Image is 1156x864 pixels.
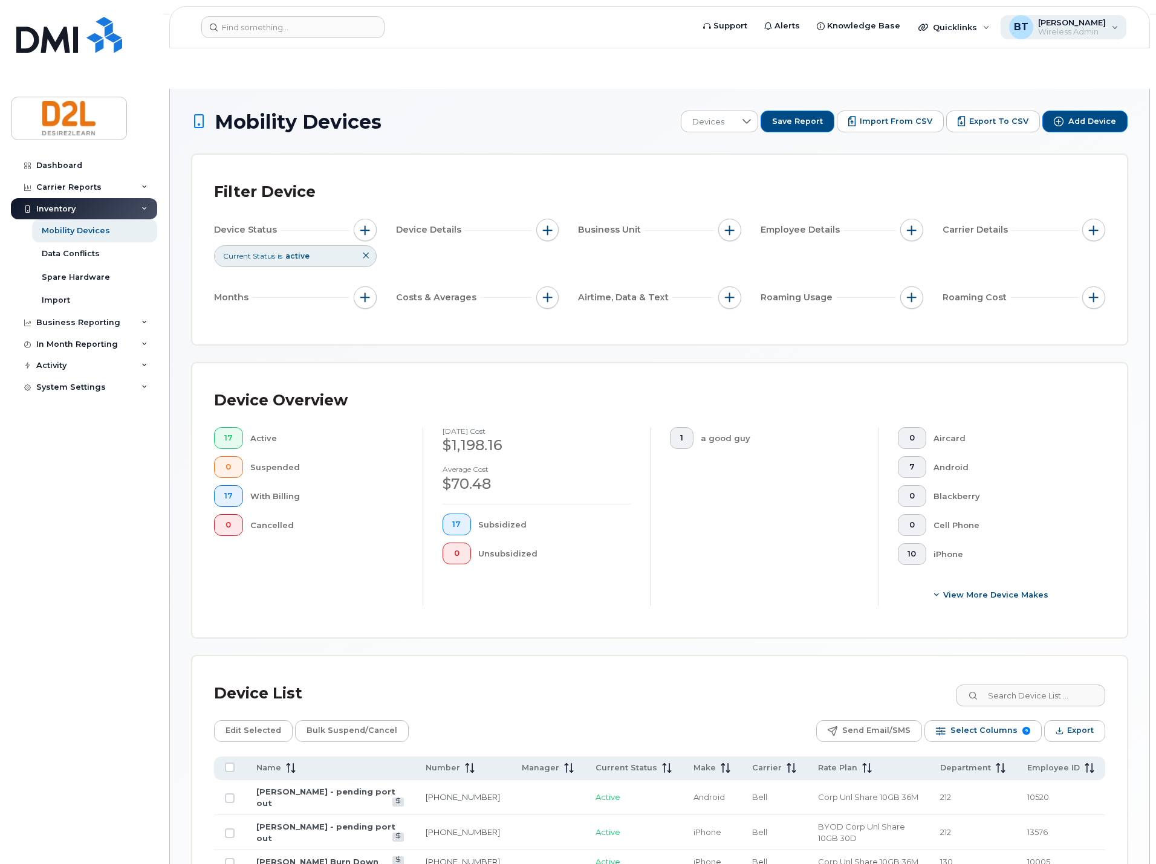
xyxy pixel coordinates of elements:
button: Add Device [1042,111,1128,132]
span: Devices [681,111,735,133]
span: 0 [224,462,233,472]
span: 1 [680,433,683,443]
span: Select Columns [950,721,1018,740]
span: active [285,251,310,260]
span: Number [426,762,460,773]
span: 17 [224,433,233,443]
button: Bulk Suspend/Cancel [295,720,409,742]
button: 0 [214,456,243,478]
span: Current Status [596,762,657,773]
a: [PHONE_NUMBER] [426,827,500,837]
input: Search Device List ... [956,685,1105,706]
span: Bulk Suspend/Cancel [307,721,397,740]
button: Export [1044,720,1105,742]
span: Corp Unl Share 10GB 36M [818,792,918,802]
span: Send Email/SMS [842,721,911,740]
div: a good guy [701,427,859,449]
button: 0 [898,427,927,449]
div: Device List [214,678,302,709]
a: View Last Bill [392,833,404,842]
span: 212 [940,827,951,837]
span: Roaming Cost [943,291,1010,304]
span: Edit Selected [226,721,281,740]
span: Department [940,762,991,773]
span: 0 [908,491,916,501]
a: [PERSON_NAME] - pending port out [256,787,395,808]
div: Cell Phone [934,514,1086,536]
span: 10 [908,549,916,559]
button: Edit Selected [214,720,293,742]
button: 7 [898,456,927,478]
button: Import from CSV [837,111,944,132]
span: Airtime, Data & Text [578,291,672,304]
a: [PERSON_NAME] - pending port out [256,822,395,843]
span: Business Unit [578,224,645,236]
span: Mobility Devices [215,111,382,132]
span: 0 [908,433,916,443]
button: 0 [898,485,927,507]
button: 17 [214,485,243,507]
button: Send Email/SMS [816,720,922,742]
a: [PHONE_NUMBER] [426,792,500,802]
div: With Billing [250,485,403,507]
span: Manager [522,762,559,773]
span: Device Status [214,224,281,236]
span: 212 [940,792,951,802]
div: Active [250,427,403,449]
span: Bell [752,792,767,802]
div: iPhone [934,543,1086,565]
div: Cancelled [250,514,403,536]
span: Save Report [772,116,823,127]
div: Filter Device [214,176,316,208]
span: 0 [224,520,233,530]
span: Employee ID [1027,762,1080,773]
span: Active [596,827,620,837]
div: Device Overview [214,385,348,416]
button: Save Report [761,111,834,132]
span: Android [693,792,725,802]
button: Select Columns 9 [924,720,1042,742]
button: 1 [670,427,693,449]
span: Import from CSV [860,116,932,127]
h4: [DATE] cost [443,427,631,435]
button: 0 [898,514,927,536]
span: Months [214,291,252,304]
span: BYOD Corp Unl Share 10GB 30D [818,822,905,843]
span: Name [256,762,281,773]
div: $70.48 [443,474,631,494]
span: Rate Plan [818,762,857,773]
button: View More Device Makes [898,584,1086,606]
span: Bell [752,827,767,837]
button: 17 [443,514,472,535]
button: 17 [214,427,243,449]
span: is [278,251,282,261]
span: Device Details [396,224,465,236]
span: 10520 [1027,792,1049,802]
span: Costs & Averages [396,291,480,304]
div: Blackberry [934,485,1086,507]
span: Employee Details [761,224,843,236]
span: Make [693,762,716,773]
span: Export [1067,721,1094,740]
span: Add Device [1068,116,1116,127]
span: 7 [908,462,916,472]
button: 0 [443,543,472,564]
div: Android [934,456,1086,478]
button: 10 [898,543,927,565]
span: 13576 [1027,827,1048,837]
div: $1,198.16 [443,435,631,456]
div: Suspended [250,456,403,478]
span: 9 [1022,727,1030,735]
button: 0 [214,514,243,536]
span: 0 [908,520,916,530]
span: Current Status [223,251,275,261]
span: Carrier [752,762,782,773]
a: View Last Bill [392,798,404,807]
div: Subsidized [478,514,631,535]
span: Roaming Usage [761,291,836,304]
button: Export to CSV [946,111,1040,132]
span: Export to CSV [969,116,1028,127]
